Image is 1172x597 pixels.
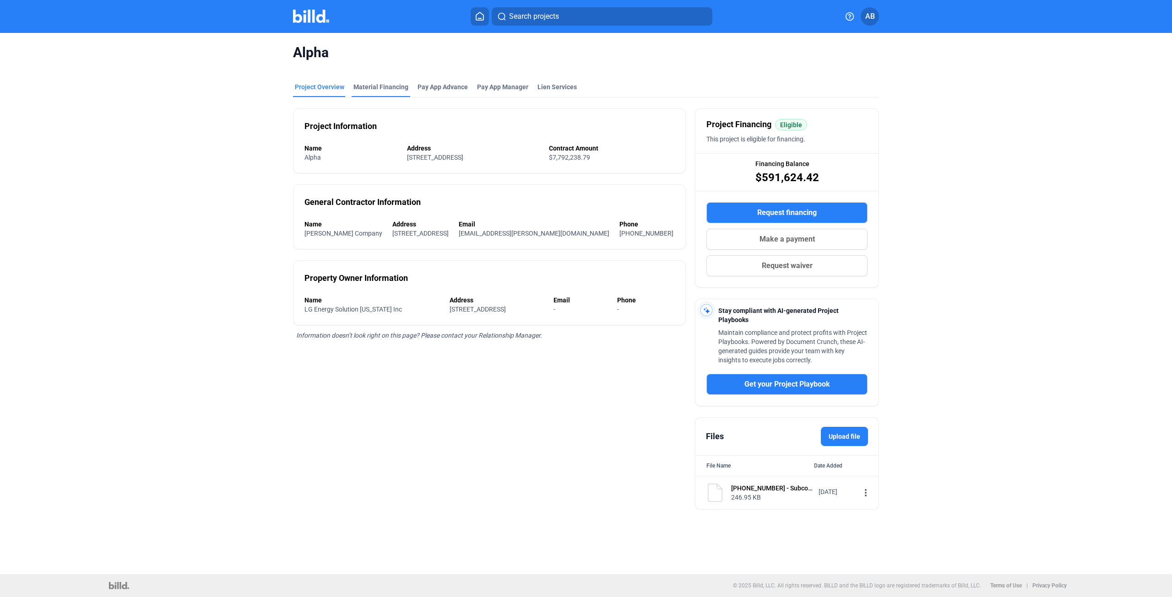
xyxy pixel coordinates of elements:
span: Financing Balance [755,159,809,168]
span: This project is eligible for financing. [706,135,805,143]
span: $591,624.42 [755,170,819,185]
div: Property Owner Information [304,272,408,285]
span: [STREET_ADDRESS] [407,154,463,161]
img: logo [109,582,129,589]
div: Files [706,430,724,443]
b: Terms of Use [990,582,1022,589]
div: Email [459,220,610,229]
div: 246.95 KB [731,493,813,502]
div: Material Financing [353,82,408,91]
div: Name [304,144,398,153]
span: Pay App Manager [477,82,528,91]
span: - [553,306,555,313]
span: [STREET_ADDRESS] [450,306,506,313]
button: Make a payment [706,229,868,250]
div: Name [304,220,383,229]
span: AB [865,11,875,22]
img: document [706,484,724,502]
button: Search projects [492,7,712,26]
div: Pay App Advance [418,82,468,91]
div: Project Overview [295,82,344,91]
div: Date Added [814,461,868,470]
div: [DATE] [819,487,855,496]
div: Address [450,296,544,305]
span: Request financing [757,207,817,218]
div: Address [407,144,539,153]
div: File Name [706,461,731,470]
p: © 2025 Billd, LLC. All rights reserved. BILLD and the BILLD logo are registered trademarks of Bil... [733,582,981,589]
mat-icon: more_vert [860,487,871,498]
label: Upload file [821,427,868,446]
button: Request waiver [706,255,868,276]
span: - [617,306,619,313]
mat-chip: Eligible [775,119,807,130]
div: Address [392,220,450,229]
div: Project Information [304,120,377,133]
div: Lien Services [537,82,577,91]
span: Project Financing [706,118,771,131]
div: General Contractor Information [304,196,421,209]
button: AB [861,7,879,26]
img: Billd Company Logo [293,10,329,23]
span: Alpha [304,154,321,161]
span: Search projects [509,11,559,22]
span: Make a payment [760,234,815,245]
p: | [1026,582,1028,589]
span: [STREET_ADDRESS] [392,230,449,237]
span: Information doesn’t look right on this page? Please contact your Relationship Manager. [296,332,542,339]
div: Contract Amount [549,144,674,153]
span: [EMAIL_ADDRESS][PERSON_NAME][DOMAIN_NAME] [459,230,609,237]
div: Phone [619,220,674,229]
span: LG Energy Solution [US_STATE] Inc [304,306,402,313]
span: $7,792,238.79 [549,154,590,161]
span: [PERSON_NAME] Company [304,230,382,237]
div: Name [304,296,440,305]
b: Privacy Policy [1032,582,1067,589]
span: Stay compliant with AI-generated Project Playbooks [718,307,839,323]
div: Phone [617,296,674,305]
span: Get your Project Playbook [744,379,830,390]
button: Request financing [706,202,868,223]
div: Email [553,296,608,305]
span: Request waiver [762,260,813,271]
button: Get your Project Playbook [706,374,868,395]
span: Alpha [293,44,879,61]
span: Maintain compliance and protect profits with Project Playbooks. Powered by Document Crunch, these... [718,329,867,364]
div: [PHONE_NUMBER] - Subcontract - Barin Group [731,484,813,493]
span: [PHONE_NUMBER] [619,230,673,237]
